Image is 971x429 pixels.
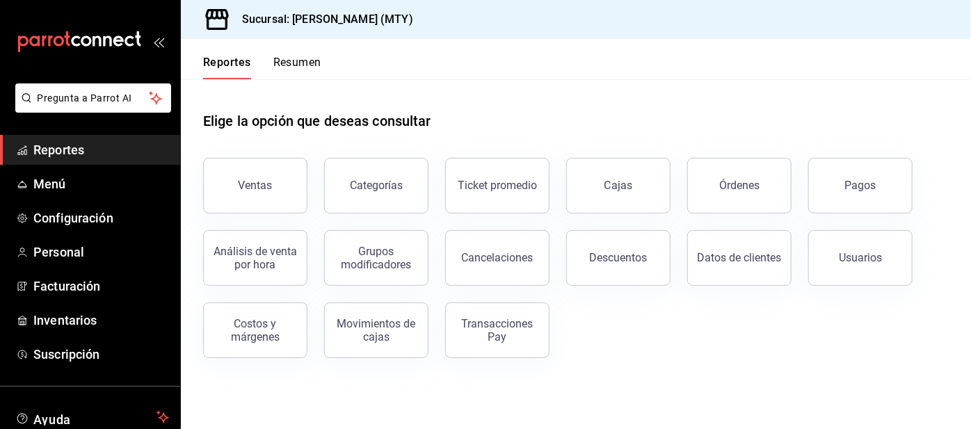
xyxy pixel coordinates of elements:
div: Análisis de venta por hora [212,245,298,271]
button: Transacciones Pay [445,302,549,358]
span: Menú [33,175,169,193]
div: Descuentos [590,251,648,264]
button: Datos de clientes [687,230,792,286]
div: Categorías [350,179,403,192]
button: Resumen [273,56,321,79]
div: Datos de clientes [698,251,782,264]
button: Costos y márgenes [203,302,307,358]
button: Reportes [203,56,251,79]
button: Ticket promedio [445,158,549,213]
button: Descuentos [566,230,671,286]
div: Órdenes [719,179,760,192]
a: Pregunta a Parrot AI [10,101,171,115]
button: Pagos [808,158,913,213]
button: Movimientos de cajas [324,302,428,358]
a: Cajas [566,158,671,213]
div: Grupos modificadores [333,245,419,271]
button: Usuarios [808,230,913,286]
div: Usuarios [839,251,882,264]
button: Análisis de venta por hora [203,230,307,286]
button: open_drawer_menu [153,36,164,47]
span: Personal [33,243,169,261]
div: Cancelaciones [462,251,533,264]
button: Grupos modificadores [324,230,428,286]
div: Ticket promedio [458,179,537,192]
div: Ventas [239,179,273,192]
div: Costos y márgenes [212,317,298,343]
span: Pregunta a Parrot AI [38,91,150,106]
button: Órdenes [687,158,792,213]
div: Movimientos de cajas [333,317,419,343]
button: Categorías [324,158,428,213]
button: Pregunta a Parrot AI [15,83,171,113]
span: Reportes [33,140,169,159]
div: navigation tabs [203,56,321,79]
div: Cajas [604,177,633,194]
button: Cancelaciones [445,230,549,286]
span: Inventarios [33,311,169,330]
div: Pagos [845,179,876,192]
h1: Elige la opción que deseas consultar [203,111,431,131]
span: Ayuda [33,409,151,426]
button: Ventas [203,158,307,213]
div: Transacciones Pay [454,317,540,343]
span: Facturación [33,277,169,296]
span: Suscripción [33,345,169,364]
h3: Sucursal: [PERSON_NAME] (MTY) [231,11,413,28]
span: Configuración [33,209,169,227]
